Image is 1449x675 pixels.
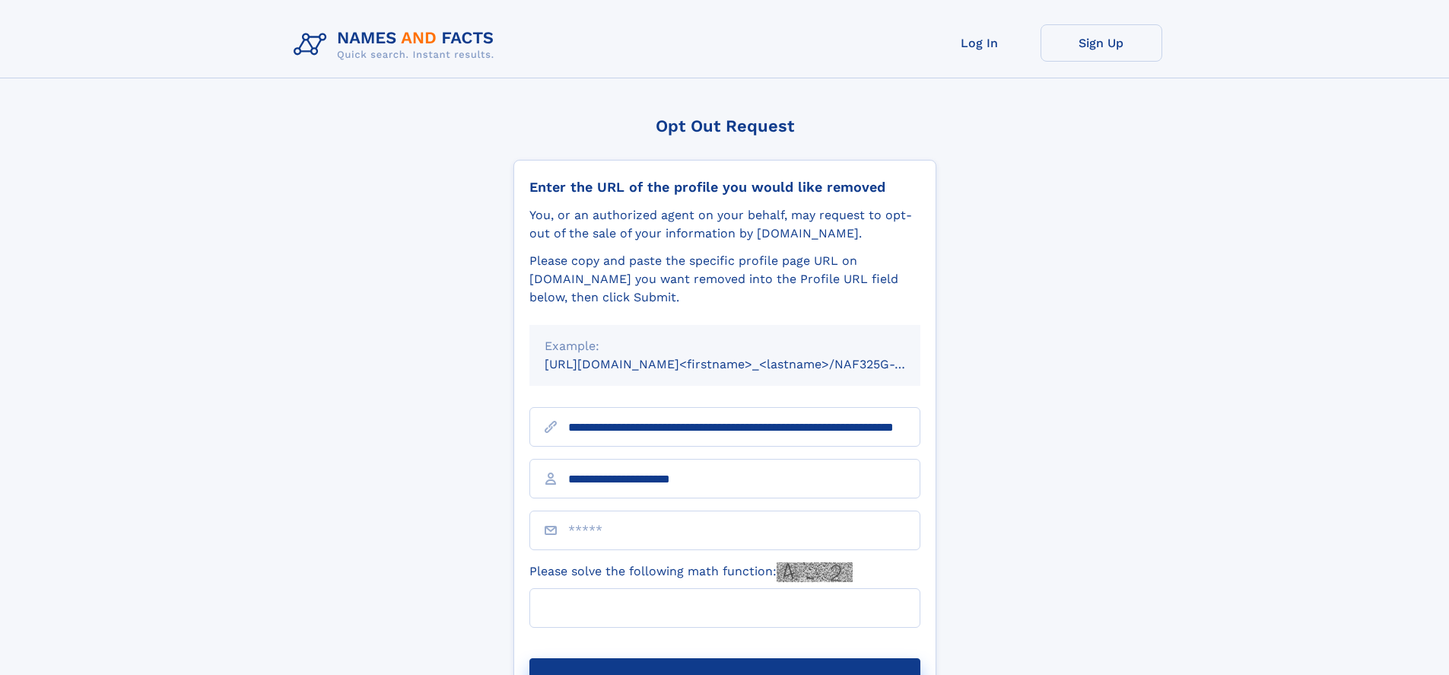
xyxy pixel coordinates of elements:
[529,179,920,196] div: Enter the URL of the profile you would like removed
[1041,24,1162,62] a: Sign Up
[513,116,936,135] div: Opt Out Request
[529,206,920,243] div: You, or an authorized agent on your behalf, may request to opt-out of the sale of your informatio...
[288,24,507,65] img: Logo Names and Facts
[529,562,853,582] label: Please solve the following math function:
[919,24,1041,62] a: Log In
[545,357,949,371] small: [URL][DOMAIN_NAME]<firstname>_<lastname>/NAF325G-xxxxxxxx
[529,252,920,307] div: Please copy and paste the specific profile page URL on [DOMAIN_NAME] you want removed into the Pr...
[545,337,905,355] div: Example:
